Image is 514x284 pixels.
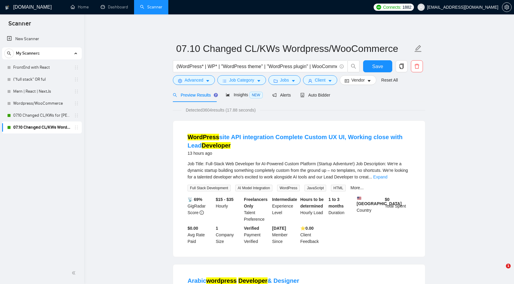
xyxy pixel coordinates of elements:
a: Expand [373,175,387,179]
span: holder [74,77,79,82]
b: Verified [244,226,259,231]
span: area-chart [226,93,230,97]
button: setting [502,2,512,12]
b: Freelancers Only [244,197,268,208]
mark: WordPress [188,134,219,140]
a: New Scanner [7,33,77,45]
span: WordPress [277,185,300,191]
span: notification [272,93,277,97]
img: 🇺🇸 [357,196,361,200]
div: Hourly Load [299,196,327,223]
b: Intermediate [272,197,297,202]
button: settingAdvancedcaret-down [173,75,215,85]
input: Scanner name... [176,41,413,56]
span: Connects: [383,4,401,10]
span: Client [315,77,326,83]
b: $15 - $35 [216,197,234,202]
span: Detected 3604 results (17.88 seconds) [182,107,260,113]
span: Advanced [185,77,203,83]
span: Job Title: Full-Stack Web Developer for AI-Powered Custom Platform (Startup Adventure!) Job Descr... [188,161,408,179]
span: JavaScript [304,185,326,191]
a: Mern | React | NextJs [13,85,70,97]
li: My Scanners [2,47,82,133]
div: Member Since [271,225,299,245]
button: barsJob Categorycaret-down [217,75,266,85]
input: Search Freelance Jobs... [176,63,337,70]
span: ... [369,175,372,179]
span: caret-down [257,79,261,83]
span: search [5,51,14,55]
b: [DATE] [272,226,286,231]
a: 07.10 Changed CL/KWs Wordpress/WooCommerce [13,121,70,133]
span: caret-down [206,79,210,83]
button: copy [396,60,408,72]
span: caret-down [291,79,295,83]
span: Full Stack Development [188,185,231,191]
span: Scanner [4,19,36,32]
div: Experience Level [271,196,299,223]
span: HTML [331,185,346,191]
a: ("full stack" OR ful [13,73,70,85]
iframe: Intercom live chat [494,264,508,278]
span: holder [74,89,79,94]
span: info-circle [340,64,344,68]
span: search [348,64,359,69]
button: idcardVendorcaret-down [340,75,376,85]
mark: wordpress [206,277,237,284]
img: upwork-logo.png [376,5,381,10]
div: Job Title: Full-Stack Web Developer for AI-Powered Custom Platform (Startup Adventure!) Job Descr... [188,160,411,180]
a: searchScanner [140,4,162,10]
a: FrontEnd with React [13,61,70,73]
span: double-left [72,270,78,276]
span: Insights [226,92,262,97]
a: 07.10 Changed CL/KWs for [PERSON_NAME] [13,109,70,121]
span: user [419,5,423,9]
span: bars [222,79,227,83]
span: 1 [506,264,511,268]
span: user [308,79,312,83]
span: search [173,93,177,97]
b: Hours to be determined [300,197,324,208]
li: New Scanner [2,33,82,45]
button: userClientcaret-down [303,75,337,85]
a: dashboardDashboard [101,4,128,10]
span: Job Category [229,77,254,83]
div: Talent Preference [243,196,271,223]
span: folder [274,79,278,83]
a: homeHome [71,4,89,10]
div: Country [356,196,384,223]
div: Duration [327,196,356,223]
span: caret-down [328,79,332,83]
b: 1 to 3 months [329,197,344,208]
b: $ 0 [385,197,390,202]
button: Save [363,60,392,72]
a: setting [502,5,512,10]
div: Total Spent [384,196,412,223]
b: ⭐️ 0.00 [300,226,314,231]
a: WordPresssite API integration Complete Custom UX UI, Working close with LeadDeveloper [188,134,402,149]
span: robot [300,93,304,97]
button: search [347,60,359,72]
div: 13 hours ago [188,150,411,157]
span: Vendor [351,77,365,83]
span: My Scanners [16,47,40,59]
div: Hourly [215,196,243,223]
span: NEW [249,92,263,98]
a: Arabicwordpress Developer& Designer [188,277,299,284]
span: delete [411,64,423,69]
b: [GEOGRAPHIC_DATA] [357,196,402,206]
span: Save [372,63,383,70]
b: 1 [216,226,218,231]
mark: Developer [238,277,268,284]
button: folderJobscaret-down [268,75,301,85]
a: Reset All [381,77,398,83]
div: Company Size [215,225,243,245]
img: logo [5,3,9,12]
span: setting [178,79,182,83]
a: Wordpress/WooCommerce [13,97,70,109]
span: Auto Bidder [300,93,330,97]
div: Tooltip anchor [213,92,219,98]
a: More... [350,185,364,190]
span: edit [414,45,422,52]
